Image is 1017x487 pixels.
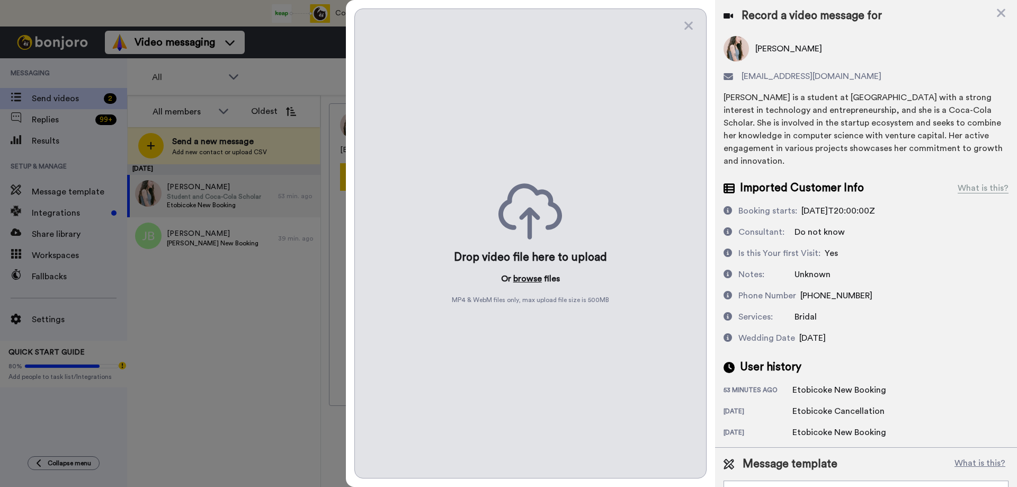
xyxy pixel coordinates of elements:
div: Is this Your first Visit: [738,247,820,260]
span: [DATE]T20:00:00Z [801,207,875,215]
span: Bridal [795,313,817,321]
div: [DATE] [724,407,792,418]
span: MP4 & WebM files only, max upload file size is 500 MB [452,296,609,304]
span: Do not know [795,228,845,236]
div: Booking starts: [738,205,797,217]
div: What is this? [958,182,1009,194]
span: Unknown [795,270,831,279]
div: Consultant: [738,226,784,238]
div: Etobicoke New Booking [792,426,886,439]
span: Imported Customer Info [740,180,864,196]
button: What is this? [951,456,1009,472]
span: Message template [743,456,837,472]
div: Phone Number [738,289,796,302]
div: Etobicoke New Booking [792,384,886,396]
p: Or files [501,272,560,285]
div: [DATE] [724,428,792,439]
div: Wedding Date [738,332,795,344]
div: [PERSON_NAME] is a student at [GEOGRAPHIC_DATA] with a strong interest in technology and entrepre... [724,91,1009,167]
div: Drop video file here to upload [454,250,607,265]
div: Services: [738,311,773,323]
span: User history [740,359,801,375]
span: Yes [825,249,838,258]
button: browse [513,272,542,285]
div: 53 minutes ago [724,386,792,396]
span: [PHONE_NUMBER] [800,291,872,300]
span: [DATE] [799,334,826,342]
div: Notes: [738,268,764,281]
div: Etobicoke Cancellation [792,405,885,418]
